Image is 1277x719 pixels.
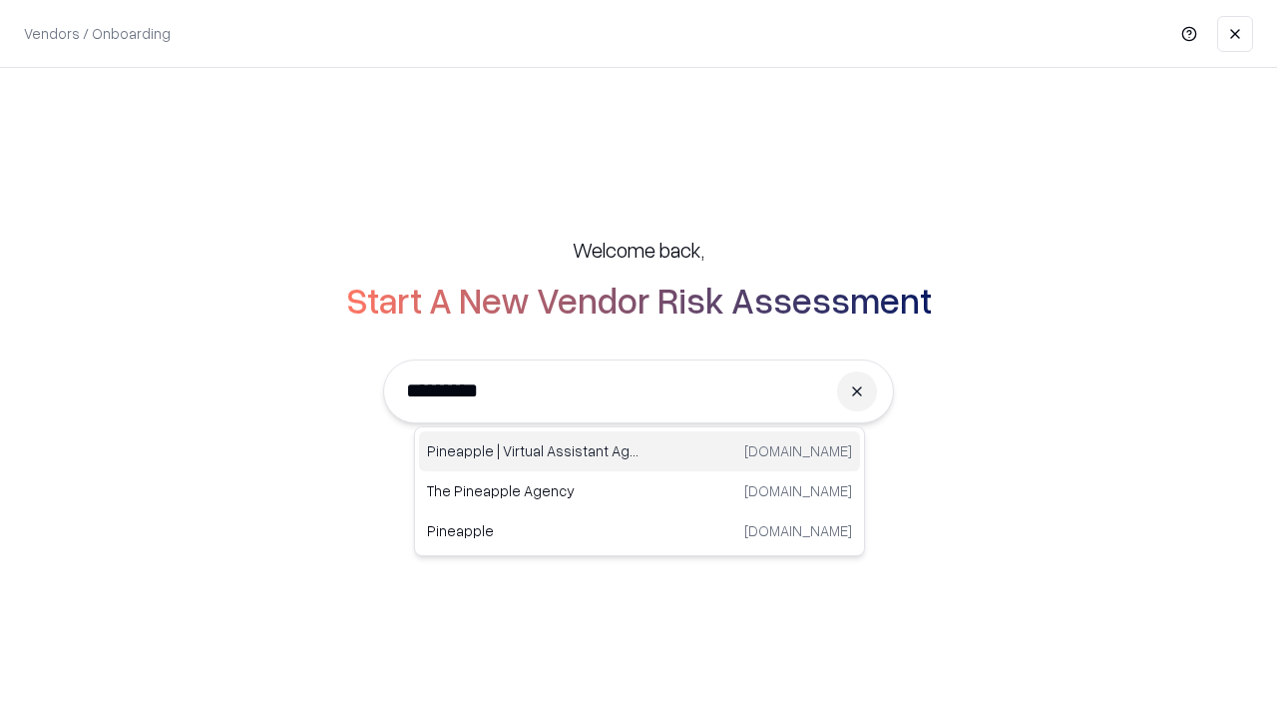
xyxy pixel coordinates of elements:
div: Suggestions [414,426,865,556]
p: The Pineapple Agency [427,480,639,501]
h2: Start A New Vendor Risk Assessment [346,280,932,320]
p: [DOMAIN_NAME] [744,480,852,501]
p: Vendors / Onboarding [24,23,171,44]
p: [DOMAIN_NAME] [744,440,852,461]
p: [DOMAIN_NAME] [744,520,852,541]
p: Pineapple [427,520,639,541]
h5: Welcome back, [573,236,704,264]
p: Pineapple | Virtual Assistant Agency [427,440,639,461]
